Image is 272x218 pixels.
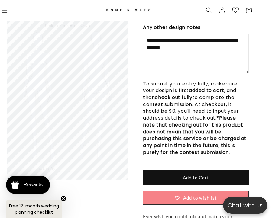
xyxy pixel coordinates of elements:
[96,3,160,18] a: Bone and Grey Bridal
[143,191,249,205] button: Add to wishlist
[223,201,267,210] p: Chat with us
[60,196,66,202] button: Close teaser
[143,34,249,73] textarea: Design Notes
[143,81,249,156] p: To submit your entry fully, make sure your design is first , and then to complete the contest sub...
[7,9,128,180] media-gallery: Gallery Viewer
[24,182,43,188] div: Rewards
[143,24,202,31] span: Any other design notes
[143,114,248,156] strong: *Please note that checking out for this product does not mean that you will be purchasing this se...
[105,5,151,15] img: Bone and Grey Bridal
[143,170,249,184] button: Add to Cart
[202,9,242,19] button: Write a review
[9,203,59,215] span: Free 12-month wedding planning checklist
[223,197,267,214] button: Open chatbox
[202,4,215,17] summary: Search
[6,200,62,218] div: Free 12-month wedding planning checklistClose teaser
[155,94,192,101] strong: check out fully
[40,34,67,39] a: Write a review
[189,87,224,94] strong: added to cart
